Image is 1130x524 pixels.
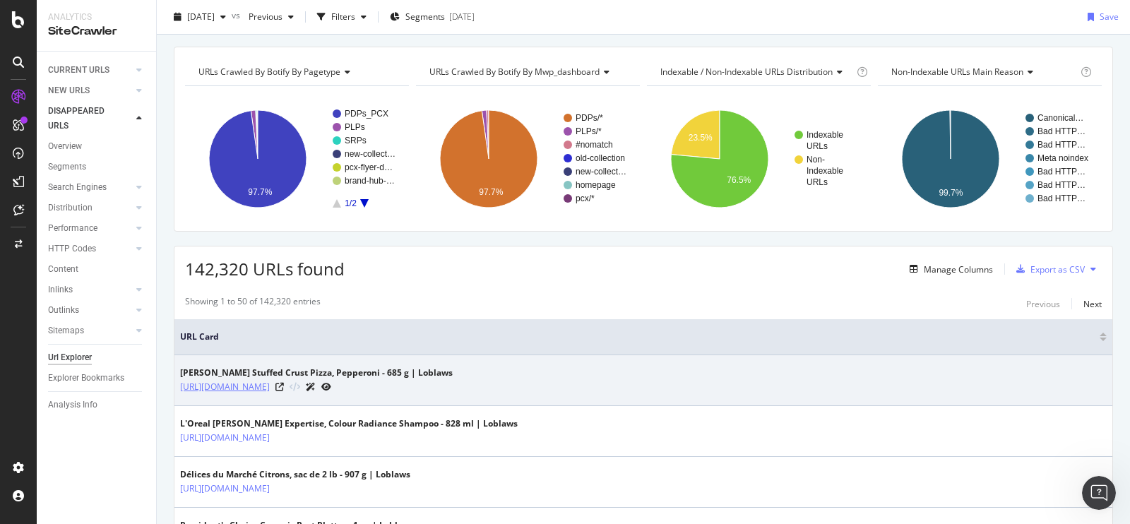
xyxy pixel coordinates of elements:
[48,221,97,236] div: Performance
[198,66,340,78] span: URLs Crawled By Botify By pagetype
[576,180,616,190] text: homepage
[807,166,843,176] text: Indexable
[807,177,828,187] text: URLs
[321,379,331,394] a: URL Inspection
[576,126,602,136] text: PLPs/*
[48,221,132,236] a: Performance
[48,180,132,195] a: Search Engines
[27,236,44,253] img: Renaud avatar
[416,97,637,220] svg: A chart.
[48,180,107,195] div: Search Engines
[345,149,395,159] text: new-collect…
[29,202,254,217] div: Recent message
[28,100,254,148] p: Hello [PERSON_NAME].
[48,350,92,365] div: Url Explorer
[48,201,132,215] a: Distribution
[232,9,243,21] span: vs
[311,6,372,28] button: Filters
[29,298,237,313] div: AI Agent and team can help
[48,63,132,78] a: CURRENT URLS
[48,160,86,174] div: Segments
[345,122,365,132] text: PLPs
[576,167,626,177] text: new-collect…
[576,193,595,203] text: pcx/*
[405,11,445,23] span: Segments
[14,190,268,264] div: Recent messageChiara avatarRenaud avatarJenny avatarI understand you'd like to speak with a human...
[878,97,1099,220] svg: A chart.
[1037,153,1088,163] text: Meta noindex
[248,187,272,197] text: 97.7%
[647,97,868,220] svg: A chart.
[658,61,854,83] h4: Indexable / Non-Indexable URLs Distribution
[1037,126,1086,136] text: Bad HTTP…
[243,11,282,23] span: Previous
[807,155,825,165] text: Non-
[888,61,1078,83] h4: Non-Indexable URLs Main Reason
[1037,140,1086,150] text: Bad HTTP…
[727,175,751,185] text: 76.5%
[1026,298,1060,310] div: Previous
[205,23,233,51] img: Profile image for Chiara
[48,303,79,318] div: Outlinks
[1026,295,1060,312] button: Previous
[48,160,146,174] a: Segments
[807,130,843,140] text: Indexable
[904,261,993,278] button: Manage Columns
[189,394,282,451] button: Help
[48,104,119,133] div: DISAPPEARED URLS
[48,63,109,78] div: CURRENT URLS
[345,162,393,172] text: pcx-flyer-d…
[185,295,321,312] div: Showing 1 to 50 of 142,320 entries
[20,372,262,398] div: Supported Bots
[924,263,993,275] div: Manage Columns
[1083,295,1102,312] button: Next
[180,367,453,379] div: [PERSON_NAME] Stuffed Crust Pizza, Pepperoni - 685 g | Loblaws
[48,262,78,277] div: Content
[807,141,828,151] text: URLs
[48,11,145,23] div: Analytics
[939,188,963,198] text: 99.7%
[31,429,63,439] span: Home
[48,371,124,386] div: Explorer Bookmarks
[660,66,833,78] span: Indexable / Non-Indexable URLs distribution
[28,148,254,172] p: How can we help?
[891,66,1023,78] span: Non-Indexable URLs Main Reason
[48,83,90,98] div: NEW URLS
[576,140,613,150] text: #nomatch
[243,6,299,28] button: Previous
[48,23,145,40] div: SiteCrawler
[48,282,73,297] div: Inlinks
[48,262,146,277] a: Content
[59,224,660,235] span: I understand you'd like to speak with a human support agent, and I'll connect you to one right aw...
[48,242,132,256] a: HTTP Codes
[117,429,166,439] span: Messages
[243,23,268,48] div: Close
[576,153,625,163] text: old-collection
[48,139,82,154] div: Overview
[1100,11,1119,23] div: Save
[29,345,114,360] span: Search for help
[180,431,270,445] a: [URL][DOMAIN_NAME]
[20,338,262,367] button: Search for help
[689,133,713,143] text: 23.5%
[48,323,132,338] a: Sitemaps
[180,331,1096,343] span: URL Card
[427,61,627,83] h4: URLs Crawled By Botify By mwp_dashboard
[33,225,50,242] img: Chiara avatar
[28,27,95,49] img: logo
[1037,113,1083,123] text: Canonical…
[306,379,316,394] a: AI Url Details
[224,429,246,439] span: Help
[48,83,132,98] a: NEW URLS
[1011,258,1085,280] button: Export as CSV
[479,187,503,197] text: 97.7%
[48,350,146,365] a: Url Explorer
[449,11,475,23] div: [DATE]
[345,109,388,119] text: PDPs_PCX
[290,383,300,393] button: View HTML Source
[1030,263,1085,275] div: Export as CSV
[91,237,131,252] div: • 3h ago
[180,380,270,394] a: [URL][DOMAIN_NAME]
